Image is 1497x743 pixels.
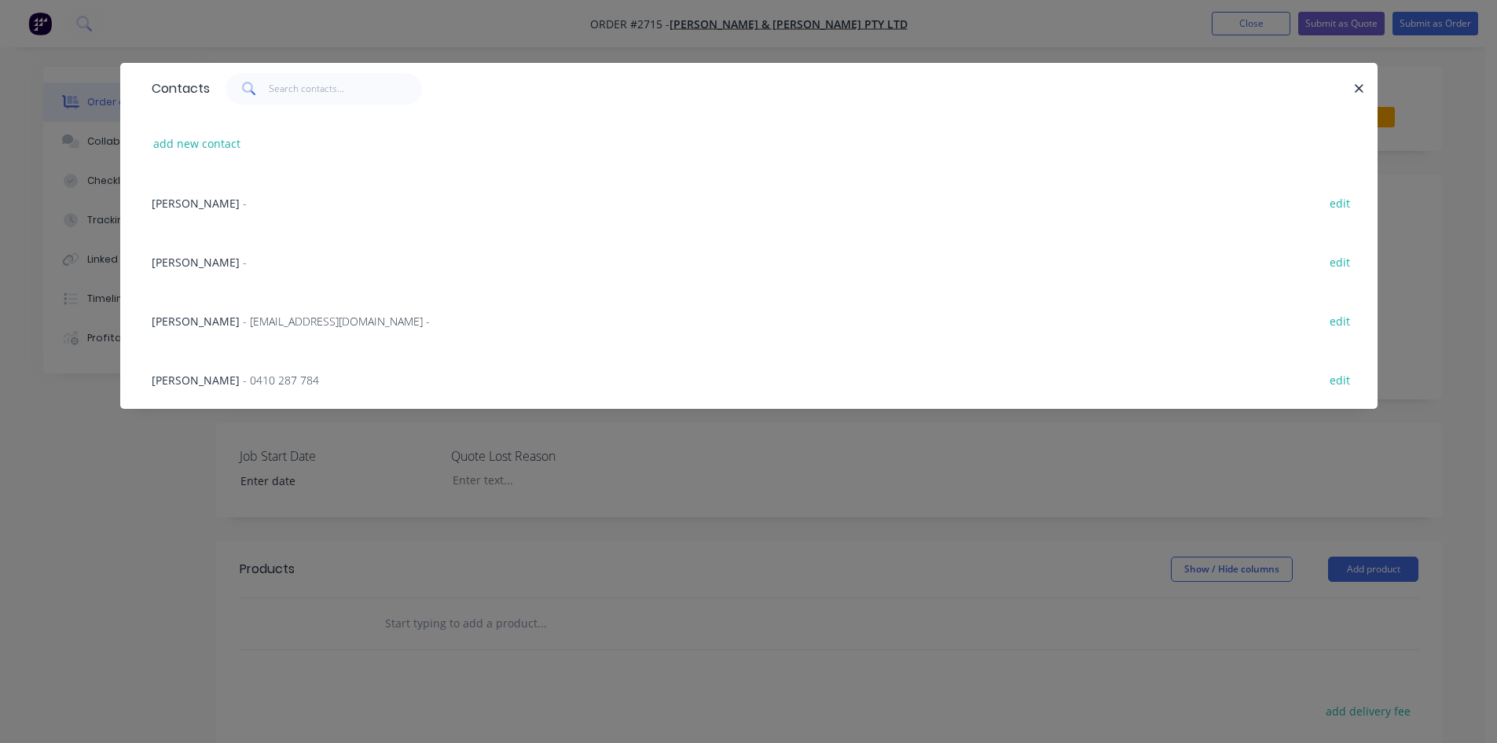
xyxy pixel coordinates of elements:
span: [PERSON_NAME] [152,255,240,270]
button: add new contact [145,133,249,154]
input: Search contacts... [269,73,422,105]
span: [PERSON_NAME] [152,314,240,329]
span: - [EMAIL_ADDRESS][DOMAIN_NAME] - [243,314,430,329]
span: [PERSON_NAME] [152,373,240,388]
span: - 0410 287 784 [243,373,319,388]
button: edit [1322,310,1359,331]
span: - [243,196,247,211]
div: Contacts [144,64,210,114]
button: edit [1322,192,1359,213]
button: edit [1322,251,1359,272]
button: edit [1322,369,1359,390]
span: [PERSON_NAME] [152,196,240,211]
span: - [243,255,247,270]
